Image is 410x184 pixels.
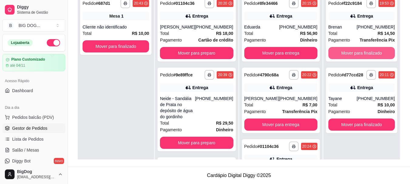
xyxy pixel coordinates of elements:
[160,30,169,37] span: Total
[328,102,337,108] span: Total
[8,22,14,28] span: B
[218,1,227,6] div: 20:20
[360,38,395,42] strong: Transferência Pix
[216,121,233,125] strong: R$ 29,50
[282,109,317,114] strong: Transferência Pix
[279,24,317,30] div: [PHONE_NUMBER]
[2,112,65,122] button: Pedidos balcão (PDV)
[216,127,233,132] strong: Dinheiro
[2,103,65,112] div: Dia a dia
[160,120,169,126] span: Total
[2,19,65,32] button: Select a team
[134,1,143,6] div: 20:43
[257,144,279,149] strong: # 01104c36
[244,30,253,37] span: Total
[244,37,266,43] span: Pagamento
[12,147,39,153] span: Salão / Mesas
[11,57,45,62] article: Plano Customizado
[378,109,395,114] strong: Dinheiro
[19,22,40,28] div: BIG DOG ...
[303,102,317,107] strong: R$ 7,00
[2,86,65,95] a: Dashboard
[195,95,233,120] div: [PHONE_NUMBER]
[328,47,395,59] button: Mover para finalizado
[83,1,96,6] span: Pedido
[2,156,65,166] a: Diggy Botnovo
[83,40,149,52] button: Mover para finalizado
[2,76,65,86] div: Acesso Rápido
[68,167,410,184] footer: Cardápio Digital Diggy © 2025
[12,125,47,131] span: Gestor de Pedidos
[244,1,258,6] span: Pedido
[12,88,33,94] span: Dashboard
[2,123,65,133] a: Gestor de Pedidos
[173,72,193,77] strong: # 9e89ffce
[380,1,389,6] div: 19:53
[341,72,363,77] strong: # d77ccd28
[279,95,317,102] div: [PHONE_NUMBER]
[160,95,195,120] div: Neide - Sandália de Prata no depósito de água do gordinho
[244,24,279,30] div: Eduarda
[173,1,195,6] strong: # 01104c36
[198,38,233,42] strong: Cartão de crédito
[216,31,233,36] strong: R$ 18,00
[160,126,182,133] span: Pagamento
[244,102,253,108] span: Total
[47,39,60,46] button: Alterar Status
[121,13,124,19] div: 1
[160,1,173,6] span: Pedido
[302,1,311,6] div: 20:15
[328,72,342,77] span: Pedido
[12,114,54,120] span: Pedidos balcão (PDV)
[302,72,311,77] div: 20:22
[160,137,233,149] button: Mover para preparo
[328,24,357,30] div: Brenan
[160,72,173,77] span: Pedido
[357,85,373,91] div: Entrega
[17,5,63,10] span: Diggy
[96,1,110,6] strong: # 687d1
[244,108,266,115] span: Pagamento
[2,134,65,144] a: Lista de Pedidos
[244,144,258,149] span: Pedido
[378,102,395,107] strong: R$ 10,00
[192,85,208,91] div: Entrega
[2,2,65,17] a: DiggySistema de Gestão
[378,31,395,36] strong: R$ 14,50
[357,95,395,102] div: [PHONE_NUMBER]
[17,169,56,175] span: BigDog
[357,13,373,19] div: Entrega
[244,72,258,77] span: Pedido
[109,13,120,19] span: Mesa
[8,39,33,46] div: Loja aberta
[218,72,227,77] div: 20:39
[300,31,317,36] strong: R$ 56,90
[2,145,65,155] a: Salão / Mesas
[83,24,149,30] div: Cliente não identificado
[160,37,182,43] span: Pagamento
[132,31,149,36] strong: R$ 10,00
[302,144,311,149] div: 20:24
[10,63,25,68] article: até 04/11
[276,85,292,91] div: Entrega
[83,30,92,37] span: Total
[244,47,317,59] button: Mover para entrega
[12,158,31,164] span: Diggy Bot
[160,24,195,30] div: [PERSON_NAME]
[17,175,56,179] span: [EMAIL_ADDRESS][DOMAIN_NAME]
[244,119,317,131] button: Mover para entrega
[257,1,278,6] strong: # 8fe34466
[328,37,350,43] span: Pagamento
[2,167,65,182] button: BigDog[EMAIL_ADDRESS][DOMAIN_NAME]
[17,10,63,15] span: Sistema de Gestão
[357,24,395,30] div: [PHONE_NUMBER]
[300,38,317,42] strong: Dinheiro
[276,156,292,162] div: Entrega
[328,95,357,102] div: Tayane
[328,1,342,6] span: Pedido
[328,119,395,131] button: Mover para finalizado
[160,47,233,59] button: Mover para preparo
[244,95,279,102] div: [PERSON_NAME]
[328,108,350,115] span: Pagamento
[341,1,362,6] strong: # f22c9184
